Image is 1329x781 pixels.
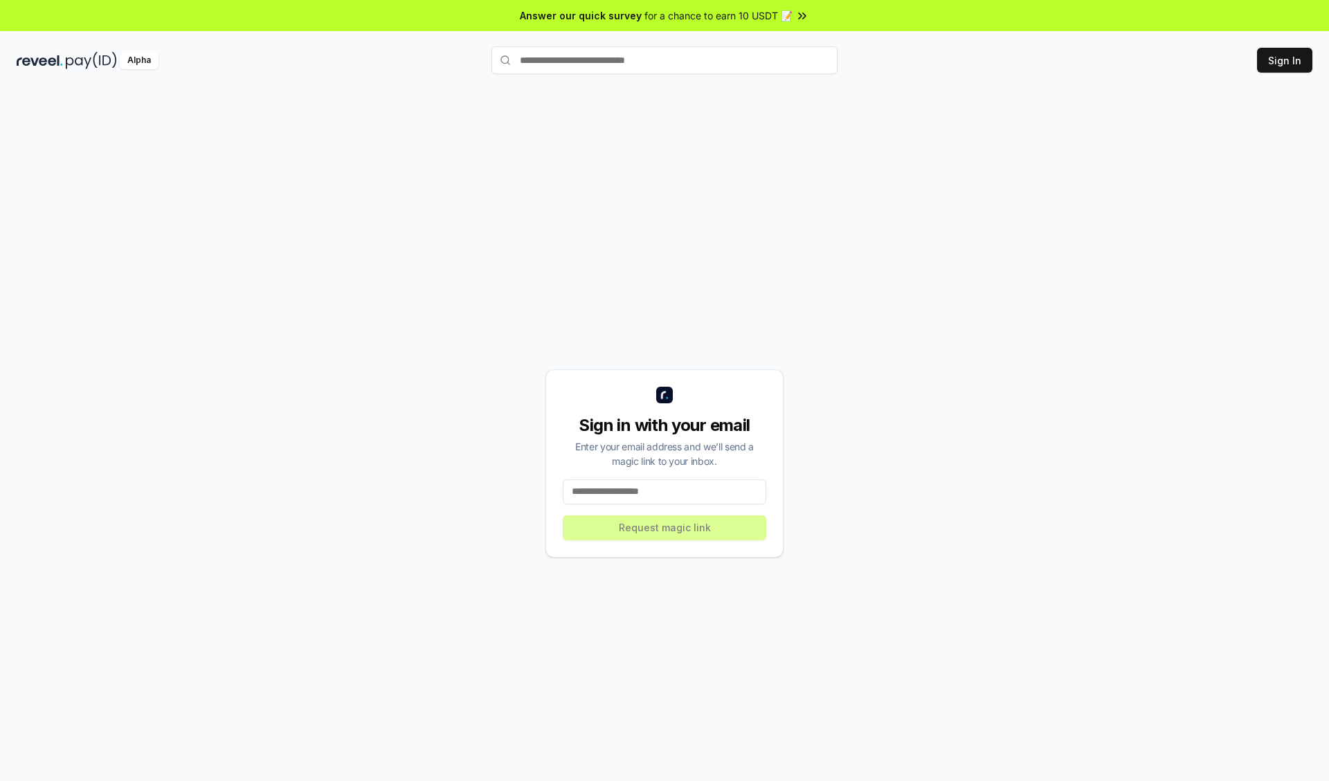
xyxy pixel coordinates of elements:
img: reveel_dark [17,52,63,69]
div: Alpha [120,52,159,69]
div: Sign in with your email [563,414,766,437]
img: pay_id [66,52,117,69]
span: Answer our quick survey [520,8,642,23]
button: Sign In [1257,48,1312,73]
div: Enter your email address and we’ll send a magic link to your inbox. [563,439,766,468]
img: logo_small [656,387,673,403]
span: for a chance to earn 10 USDT 📝 [644,8,793,23]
